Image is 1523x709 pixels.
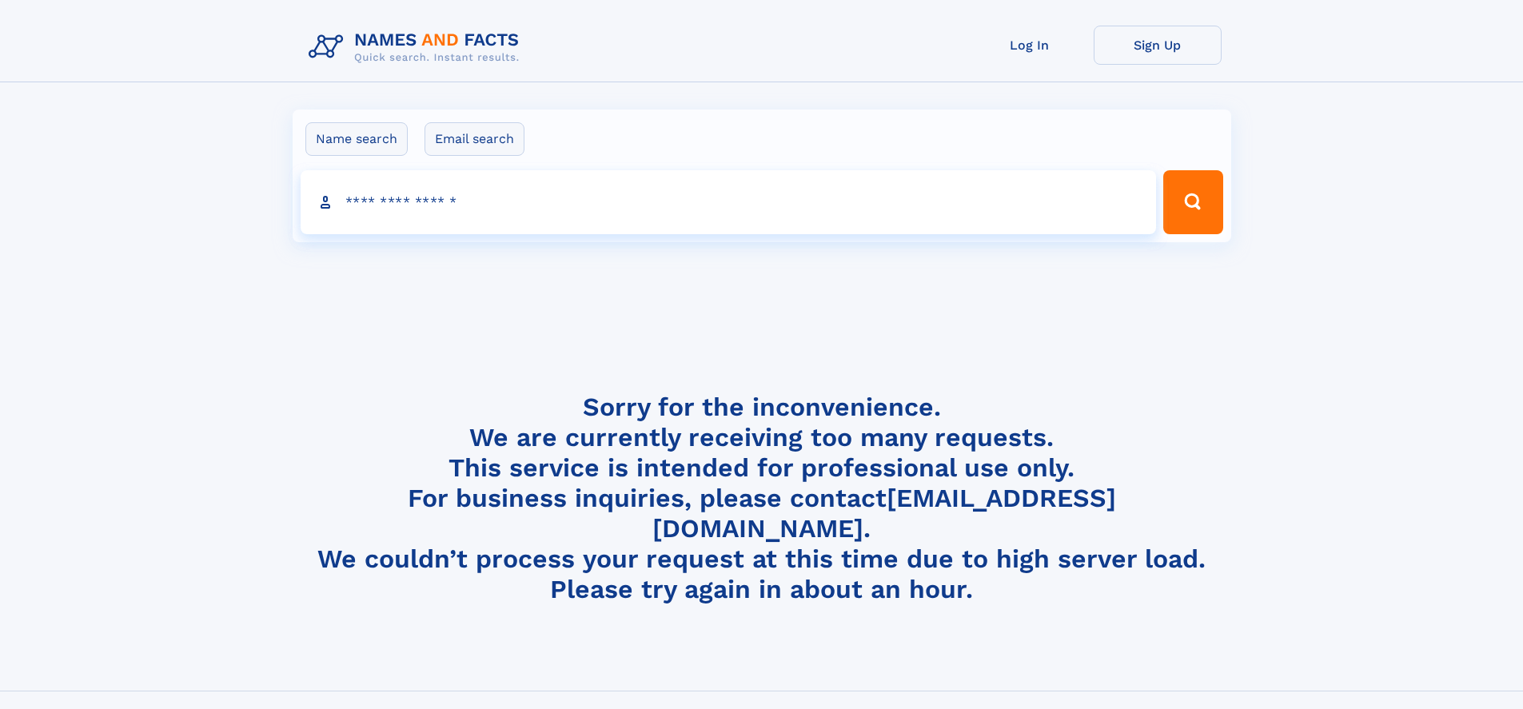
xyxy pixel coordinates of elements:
[652,483,1116,544] a: [EMAIL_ADDRESS][DOMAIN_NAME]
[425,122,524,156] label: Email search
[302,26,532,69] img: Logo Names and Facts
[966,26,1094,65] a: Log In
[1163,170,1222,234] button: Search Button
[301,170,1157,234] input: search input
[302,392,1222,605] h4: Sorry for the inconvenience. We are currently receiving too many requests. This service is intend...
[1094,26,1222,65] a: Sign Up
[305,122,408,156] label: Name search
